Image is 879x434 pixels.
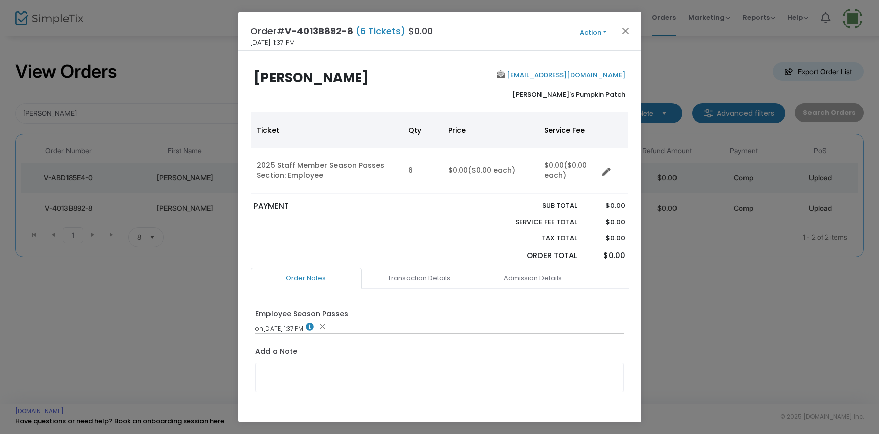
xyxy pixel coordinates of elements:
[285,25,354,37] span: V-4013B892-8
[492,250,578,262] p: Order Total
[587,217,625,227] p: $0.00
[538,112,599,148] th: Service Fee
[254,69,369,87] b: [PERSON_NAME]
[538,148,599,194] td: $0.00
[587,233,625,243] p: $0.00
[251,148,402,194] td: 2025 Staff Member Season Passes Section: Employee
[492,201,578,211] p: Sub total
[492,217,578,227] p: Service Fee Total
[251,38,295,48] span: [DATE] 1:37 PM
[478,268,588,289] a: Admission Details
[402,112,443,148] th: Qty
[255,346,297,359] label: Add a Note
[443,148,538,194] td: $0.00
[443,112,538,148] th: Price
[254,201,435,212] p: PAYMENT
[251,268,362,289] a: Order Notes
[354,25,409,37] span: (6 Tickets)
[468,165,516,175] span: ($0.00 each)
[587,201,625,211] p: $0.00
[505,70,625,80] a: [EMAIL_ADDRESS][DOMAIN_NAME]
[251,112,628,194] div: Data table
[255,323,624,334] div: [DATE] 1:37 PM
[255,324,263,333] span: on
[402,148,443,194] td: 6
[251,24,433,38] h4: Order# $0.00
[364,268,475,289] a: Transaction Details
[255,308,348,319] div: Employee Season Passes
[587,250,625,262] p: $0.00
[563,27,624,38] button: Action
[619,24,632,37] button: Close
[251,112,402,148] th: Ticket
[492,233,578,243] p: Tax Total
[545,160,587,180] span: ($0.00 each)
[512,90,625,99] span: [PERSON_NAME]'s Pumpkin Patch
